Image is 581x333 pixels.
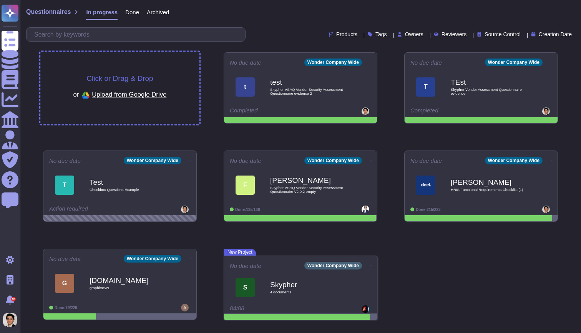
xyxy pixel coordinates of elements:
[485,157,543,164] div: Wonder Company Wide
[55,274,74,293] div: G
[3,313,17,327] img: user
[235,207,260,212] span: Done: 135/136
[125,9,139,15] span: Done
[410,60,442,65] span: No due date
[147,9,169,15] span: Archived
[30,28,245,41] input: Search by keywords
[236,77,255,97] div: t
[375,32,387,37] span: Tags
[181,304,189,311] img: user
[230,158,261,164] span: No due date
[26,9,71,15] span: Questionnaires
[416,207,441,212] span: Done: 215/223
[124,255,181,263] div: Wonder Company Wide
[270,88,347,95] span: Skypher VSAQ Vendor Security Assessment Questionnaire evidence 2
[416,176,435,195] img: Logo
[270,177,347,184] b: [PERSON_NAME]
[442,32,466,37] span: Reviewers
[270,290,347,294] span: 4 document s
[336,32,357,37] span: Products
[485,59,543,66] div: Wonder Company Wide
[11,297,16,301] div: 9+
[451,79,528,86] b: TEst
[539,32,572,37] span: Creation Date
[236,176,255,195] div: F
[49,256,81,262] span: No due date
[90,286,166,290] span: graphitnew1
[230,60,261,65] span: No due date
[542,206,550,213] img: user
[362,107,369,115] img: user
[230,305,244,311] span: 84/88
[304,59,362,66] div: Wonder Company Wide
[86,75,153,82] span: Click or Drag & Drop
[405,32,423,37] span: Owners
[362,206,369,213] img: user
[49,158,81,164] span: No due date
[55,306,77,310] span: Done: 79/229
[92,91,166,98] span: Upload from Google Drive
[451,179,528,186] b: [PERSON_NAME]
[485,32,520,37] span: Source Control
[270,79,347,86] b: test
[224,249,256,256] span: New Project
[230,263,261,269] span: No due date
[79,89,92,102] img: google drive
[270,186,347,193] span: Skypher VSAQ Vendor Security Assessment Questionnaire V2.0.2 empty
[230,107,324,115] div: Completed
[236,278,255,297] div: S
[451,88,528,95] span: Skypher Vendor Assessment Questionnaire evidence
[270,281,347,288] b: Skypher
[55,176,74,195] div: T
[410,158,442,164] span: No due date
[304,262,362,269] div: Wonder Company Wide
[416,77,435,97] div: T
[181,206,189,213] img: user
[90,188,166,192] span: Checkbox Questions Example
[90,179,166,186] b: Test
[410,107,505,115] div: Completed
[90,277,166,284] b: [DOMAIN_NAME]
[542,107,550,115] img: user
[2,311,22,328] button: user
[73,89,167,102] div: or
[451,188,528,192] span: HRIS Functional Requirements Checklist (1)
[362,305,369,313] img: user
[304,157,362,164] div: Wonder Company Wide
[124,157,181,164] div: Wonder Company Wide
[49,206,143,213] div: Action required
[86,9,118,15] span: In progress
